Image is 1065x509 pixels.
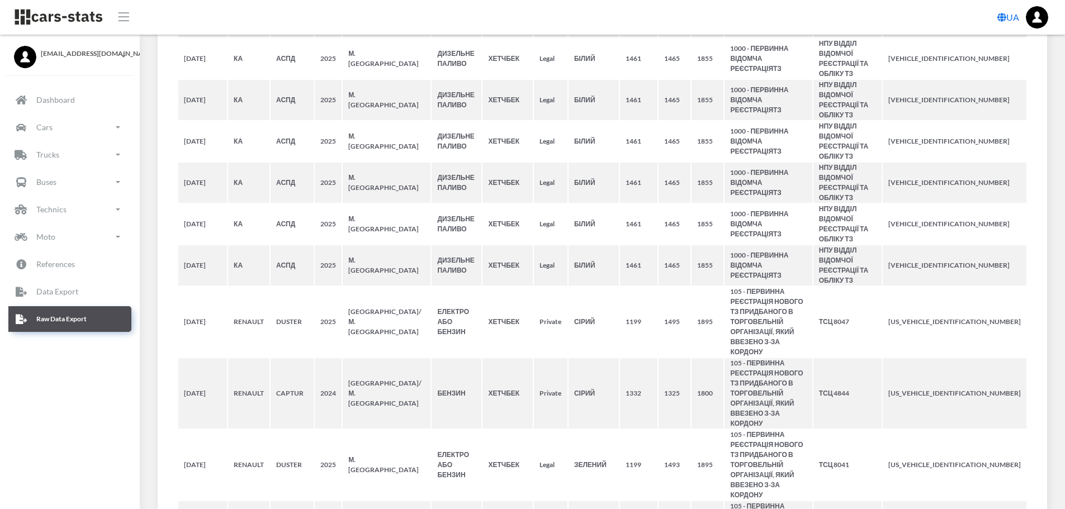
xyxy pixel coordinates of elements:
th: [DATE] [178,80,227,120]
th: ХЕТЧБЕК [482,245,532,286]
th: КА [228,245,269,286]
th: М.[GEOGRAPHIC_DATA] [343,430,430,500]
th: [VEHICLE_IDENTIFICATION_NUMBER] [883,245,1026,286]
th: АСПД [271,163,314,203]
th: БІЛИЙ [569,245,619,286]
p: Cars [36,120,53,134]
th: 1461 [620,163,657,203]
th: Private [534,287,567,357]
th: БІЛИЙ [569,204,619,244]
th: ДИЗЕЛЬНЕ ПАЛИВО [432,245,481,286]
th: 2025 [315,287,342,357]
p: Raw Data Export [36,313,87,325]
th: 1461 [620,121,657,161]
th: 1000 - ПЕРВИННА ВІДОМЧА РЕЄСТРАЦІЯТЗ [725,39,812,79]
th: 1199 [620,287,657,357]
th: ЗЕЛЕНИЙ [569,430,619,500]
th: 105 - ПЕРВИННА РЕЄСТРАЦІЯ НОВОГО ТЗ ПРИДБАНОГО В ТОРГОВЕЛЬНІЙ ОРГАНІЗАЦІЇ, ЯКИЙ ВВЕЗЕНО З-ЗА КОРДОНУ [725,358,812,429]
th: АСПД [271,39,314,79]
th: КА [228,163,269,203]
th: [VEHICLE_IDENTIFICATION_NUMBER] [883,121,1026,161]
img: ... [1026,6,1048,28]
th: НПУ ВІДДІЛ ВІДОМЧОЇ РЕЄСТРАЦІЇ ТА ОБЛІКУ ТЗ [813,80,882,120]
th: ДИЗЕЛЬНЕ ПАЛИВО [432,163,481,203]
th: ТСЦ 8041 [813,430,882,500]
th: RENAULT [228,287,269,357]
th: М.[GEOGRAPHIC_DATA] [343,245,430,286]
th: [DATE] [178,204,227,244]
a: Cars [8,115,131,140]
p: Data Export [36,284,78,298]
th: 1000 - ПЕРВИННА ВІДОМЧА РЕЄСТРАЦІЯТЗ [725,245,812,286]
a: Raw Data Export [8,306,131,332]
th: КА [228,204,269,244]
th: 1461 [620,204,657,244]
th: 1199 [620,430,657,500]
th: КА [228,80,269,120]
th: КА [228,121,269,161]
th: 1855 [692,204,723,244]
th: [DATE] [178,245,227,286]
th: 1325 [659,358,690,429]
th: [DATE] [178,358,227,429]
th: АСПД [271,204,314,244]
th: БЕНЗИН [432,358,481,429]
th: [DATE] [178,287,227,357]
th: RENAULT [228,430,269,500]
th: 2025 [315,245,342,286]
a: [EMAIL_ADDRESS][DOMAIN_NAME] [14,46,126,59]
th: Private [534,358,567,429]
a: Moto [8,224,131,250]
th: Legal [534,163,567,203]
th: СІРИЙ [569,358,619,429]
th: 1493 [659,430,690,500]
th: [US_VEHICLE_IDENTIFICATION_NUMBER] [883,358,1026,429]
th: [GEOGRAPHIC_DATA]/М.[GEOGRAPHIC_DATA] [343,287,430,357]
th: 2025 [315,39,342,79]
th: Legal [534,121,567,161]
th: НПУ ВІДДІЛ ВІДОМЧОЇ РЕЄСТРАЦІЇ ТА ОБЛІКУ ТЗ [813,121,882,161]
th: М.[GEOGRAPHIC_DATA] [343,80,430,120]
th: ТСЦ 4844 [813,358,882,429]
th: RENAULT [228,358,269,429]
th: 1465 [659,204,690,244]
p: Moto [36,230,55,244]
p: Trucks [36,148,59,161]
th: ДИЗЕЛЬНЕ ПАЛИВО [432,80,481,120]
p: Technics [36,202,67,216]
th: [VEHICLE_IDENTIFICATION_NUMBER] [883,163,1026,203]
th: [DATE] [178,39,227,79]
a: Data Export [8,279,131,305]
th: М.[GEOGRAPHIC_DATA] [343,163,430,203]
th: 2025 [315,430,342,500]
th: 105 - ПЕРВИННА РЕЄСТРАЦІЯ НОВОГО ТЗ ПРИДБАНОГО В ТОРГОВЕЛЬНІЙ ОРГАНІЗАЦІЇ, ЯКИЙ ВВЕЗЕНО З-ЗА КОРДОНУ [725,430,812,500]
th: 1461 [620,245,657,286]
th: [VEHICLE_IDENTIFICATION_NUMBER] [883,204,1026,244]
th: АСПД [271,80,314,120]
th: Legal [534,430,567,500]
th: ДИЗЕЛЬНЕ ПАЛИВО [432,121,481,161]
th: 1000 - ПЕРВИННА ВІДОМЧА РЕЄСТРАЦІЯТЗ [725,163,812,203]
th: 1461 [620,39,657,79]
p: Buses [36,175,56,189]
th: [VEHICLE_IDENTIFICATION_NUMBER] [883,39,1026,79]
th: ДИЗЕЛЬНЕ ПАЛИВО [432,204,481,244]
th: ХЕТЧБЕК [482,287,532,357]
th: 1895 [692,287,723,357]
a: References [8,251,131,277]
th: 105 - ПЕРВИННА РЕЄСТРАЦІЯ НОВОГО ТЗ ПРИДБАНОГО В ТОРГОВЕЛЬНІЙ ОРГАНІЗАЦІЇ, ЯКИЙ ВВЕЗЕНО З-ЗА КОРДОНУ [725,287,812,357]
th: 2025 [315,163,342,203]
th: 2025 [315,121,342,161]
th: ЕЛЕКТРО АБО БЕНЗИН [432,430,481,500]
th: ХЕТЧБЕК [482,163,532,203]
th: КА [228,39,269,79]
th: Legal [534,39,567,79]
th: НПУ ВІДДІЛ ВІДОМЧОЇ РЕЄСТРАЦІЇ ТА ОБЛІКУ ТЗ [813,39,882,79]
th: 1000 - ПЕРВИННА ВІДОМЧА РЕЄСТРАЦІЯТЗ [725,121,812,161]
th: 1000 - ПЕРВИННА ВІДОМЧА РЕЄСТРАЦІЯТЗ [725,204,812,244]
th: 1332 [620,358,657,429]
a: Technics [8,197,131,222]
th: [DATE] [178,121,227,161]
th: АСПД [271,121,314,161]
